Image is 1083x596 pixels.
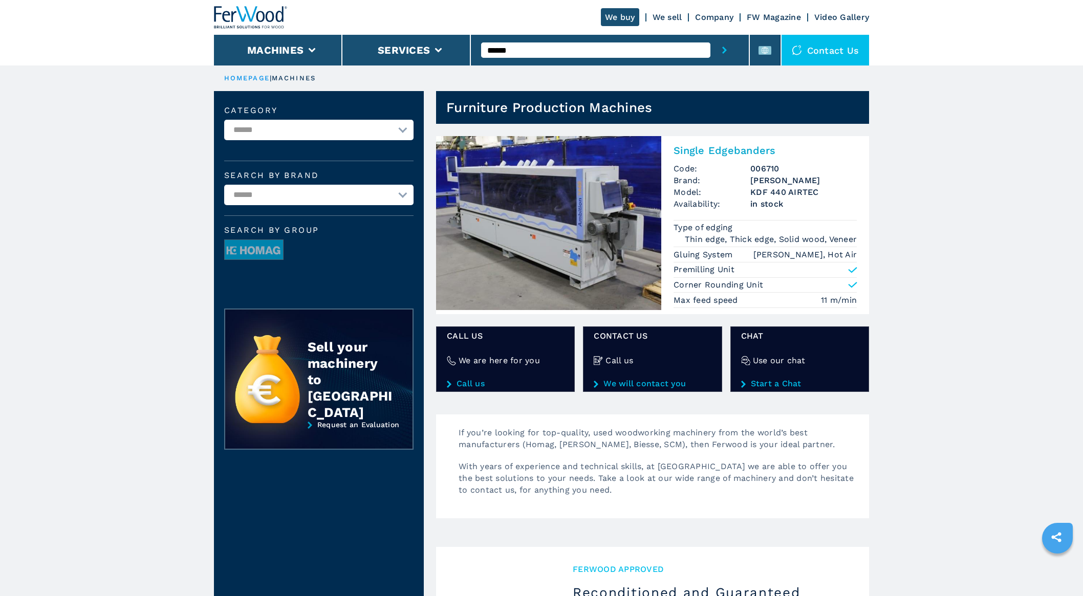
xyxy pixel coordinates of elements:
[741,356,750,365] img: Use our chat
[446,99,652,116] h1: Furniture Production Machines
[308,339,393,421] div: Sell your machinery to [GEOGRAPHIC_DATA]
[594,356,603,365] img: Call us
[447,356,456,365] img: We are here for you
[674,222,735,233] p: Type of edging
[782,35,870,65] div: Contact us
[436,136,869,314] a: Single Edgebanders BRANDT KDF 440 AIRTECSingle EdgebandersCode:006710Brand:[PERSON_NAME]Model:KDF...
[821,294,857,306] em: 11 m/min
[695,12,733,22] a: Company
[573,563,853,575] span: Ferwood Approved
[459,355,540,366] h4: We are here for you
[750,198,857,210] span: in stock
[594,330,711,342] span: CONTACT US
[747,12,801,22] a: FW Magazine
[224,421,414,457] a: Request an Evaluation
[674,186,750,198] span: Model:
[653,12,682,22] a: We sell
[741,379,858,388] a: Start a Chat
[750,186,857,198] h3: KDF 440 AIRTEC
[792,45,802,55] img: Contact us
[214,6,288,29] img: Ferwood
[674,279,763,291] p: Corner Rounding Unit
[674,163,750,174] span: Code:
[605,355,633,366] h4: Call us
[674,249,735,260] p: Gluing System
[753,355,806,366] h4: Use our chat
[674,295,741,306] p: Max feed speed
[594,379,711,388] a: We will contact you
[674,144,857,157] h2: Single Edgebanders
[447,330,564,342] span: Call us
[224,171,414,180] label: Search by brand
[674,174,750,186] span: Brand:
[753,249,857,260] em: [PERSON_NAME], Hot Air
[710,35,739,65] button: submit-button
[601,8,639,26] a: We buy
[750,163,857,174] h3: 006710
[447,379,564,388] a: Call us
[378,44,430,56] button: Services
[674,264,734,275] p: Premilling Unit
[448,460,869,506] p: With years of experience and technical skills, at [GEOGRAPHIC_DATA] we are able to offer you the ...
[224,74,270,82] a: HOMEPAGE
[436,136,661,310] img: Single Edgebanders BRANDT KDF 440 AIRTEC
[224,226,414,234] span: Search by group
[272,74,316,83] p: machines
[1039,550,1075,588] iframe: Chat
[814,12,869,22] a: Video Gallery
[224,106,414,115] label: Category
[750,174,857,186] h3: [PERSON_NAME]
[674,198,750,210] span: Availability:
[448,427,869,460] p: If you’re looking for top-quality, used woodworking machinery from the world’s best manufacturers...
[1044,524,1069,550] a: sharethis
[685,233,857,245] em: Thin edge, Thick edge, Solid wood, Veneer
[741,330,858,342] span: Chat
[270,74,272,82] span: |
[247,44,304,56] button: Machines
[225,240,283,260] img: image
